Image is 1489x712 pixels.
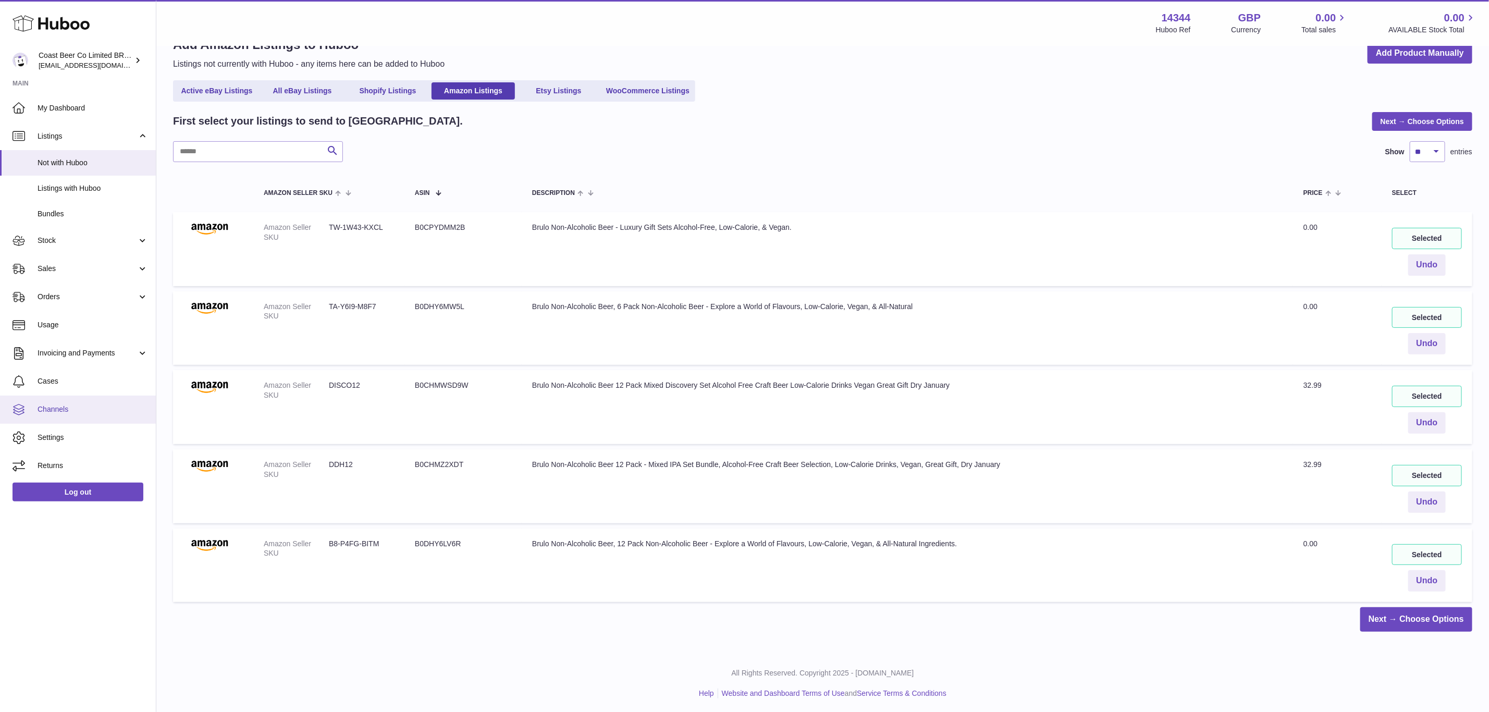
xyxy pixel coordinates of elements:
a: WooCommerce Listings [602,82,693,100]
a: Next → Choose Options [1360,607,1472,632]
h2: First select your listings to send to [GEOGRAPHIC_DATA]. [173,114,463,128]
span: Cases [38,376,148,386]
td: B0DHY6MW5L [404,291,522,365]
p: Listings not currently with Huboo - any items here can be added to Huboo [173,58,445,70]
a: Log out [13,483,143,501]
img: amazon.png [183,539,236,551]
div: Selected [1392,386,1462,407]
li: and [718,689,946,698]
span: Total sales [1301,25,1348,35]
button: Undo [1408,570,1446,592]
span: 0.00 [1444,11,1465,25]
a: Help [699,689,714,697]
button: Undo [1408,333,1446,354]
span: 32.99 [1303,460,1322,469]
td: Brulo Non-Alcoholic Beer, 12 Pack Non-Alcoholic Beer - Explore a World of Flavours, Low-Calorie, ... [522,529,1293,603]
td: Brulo Non-Alcoholic Beer 12 Pack Mixed Discovery Set Alcohol Free Craft Beer Low-Calorie Drinks V... [522,370,1293,444]
span: Not with Huboo [38,158,148,168]
a: 0.00 Total sales [1301,11,1348,35]
dd: DISCO12 [329,380,394,400]
div: Currency [1232,25,1261,35]
div: Coast Beer Co Limited BRULO [39,51,132,70]
span: Bundles [38,209,148,219]
div: Selected [1392,307,1462,328]
span: Sales [38,264,137,274]
dd: B8-P4FG-BITM [329,539,394,559]
img: amazon.png [183,380,236,393]
span: Returns [38,461,148,471]
div: Selected [1392,544,1462,566]
a: Service Terms & Conditions [857,689,946,697]
a: All eBay Listings [261,82,344,100]
span: Price [1303,190,1323,197]
a: Add Product Manually [1368,43,1472,64]
span: Invoicing and Payments [38,348,137,358]
td: Brulo Non-Alcoholic Beer - Luxury Gift Sets Alcohol-Free, Low-Calorie, & Vegan. [522,212,1293,286]
div: Selected [1392,465,1462,486]
dt: Amazon Seller SKU [264,223,329,242]
dt: Amazon Seller SKU [264,302,329,322]
span: Usage [38,320,148,330]
span: Orders [38,292,137,302]
dt: Amazon Seller SKU [264,380,329,400]
span: Settings [38,433,148,443]
strong: GBP [1238,11,1261,25]
dd: TW-1W43-KXCL [329,223,394,242]
span: Description [532,190,575,197]
span: Listings with Huboo [38,183,148,193]
img: amazon.png [183,460,236,472]
div: Select [1392,190,1462,197]
td: Brulo Non-Alcoholic Beer 12 Pack - Mixed IPA Set Bundle, Alcohol-Free Craft Beer Selection, Low-C... [522,449,1293,523]
span: 0.00 [1316,11,1336,25]
span: 0.00 [1303,223,1318,231]
span: Channels [38,404,148,414]
img: internalAdmin-14344@internal.huboo.com [13,53,28,68]
td: B0CPYDMM2B [404,212,522,286]
span: Amazon Seller SKU [264,190,333,197]
a: Next → Choose Options [1372,112,1472,131]
a: Amazon Listings [432,82,515,100]
span: My Dashboard [38,103,148,113]
dt: Amazon Seller SKU [264,539,329,559]
span: AVAILABLE Stock Total [1388,25,1476,35]
button: Undo [1408,492,1446,513]
a: Shopify Listings [346,82,429,100]
button: Undo [1408,412,1446,434]
button: Undo [1408,254,1446,276]
dd: TA-Y6I9-M8F7 [329,302,394,322]
label: Show [1385,147,1405,157]
span: ASIN [415,190,430,197]
a: Website and Dashboard Terms of Use [722,689,845,697]
td: B0DHY6LV6R [404,529,522,603]
span: 0.00 [1303,302,1318,311]
a: 0.00 AVAILABLE Stock Total [1388,11,1476,35]
strong: 14344 [1162,11,1191,25]
span: entries [1450,147,1472,157]
td: B0CHMWSD9W [404,370,522,444]
td: Brulo Non-Alcoholic Beer, 6 Pack Non-Alcoholic Beer - Explore a World of Flavours, Low-Calorie, V... [522,291,1293,365]
span: [EMAIL_ADDRESS][DOMAIN_NAME] [39,61,153,69]
div: Selected [1392,228,1462,249]
dt: Amazon Seller SKU [264,460,329,480]
span: Listings [38,131,137,141]
p: All Rights Reserved. Copyright 2025 - [DOMAIN_NAME] [165,668,1481,678]
div: Huboo Ref [1156,25,1191,35]
a: Etsy Listings [517,82,600,100]
a: Active eBay Listings [175,82,259,100]
span: 32.99 [1303,381,1322,389]
td: B0CHMZ2XDT [404,449,522,523]
img: amazon.png [183,223,236,235]
dd: DDH12 [329,460,394,480]
img: amazon.png [183,302,236,314]
span: Stock [38,236,137,245]
span: 0.00 [1303,539,1318,548]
